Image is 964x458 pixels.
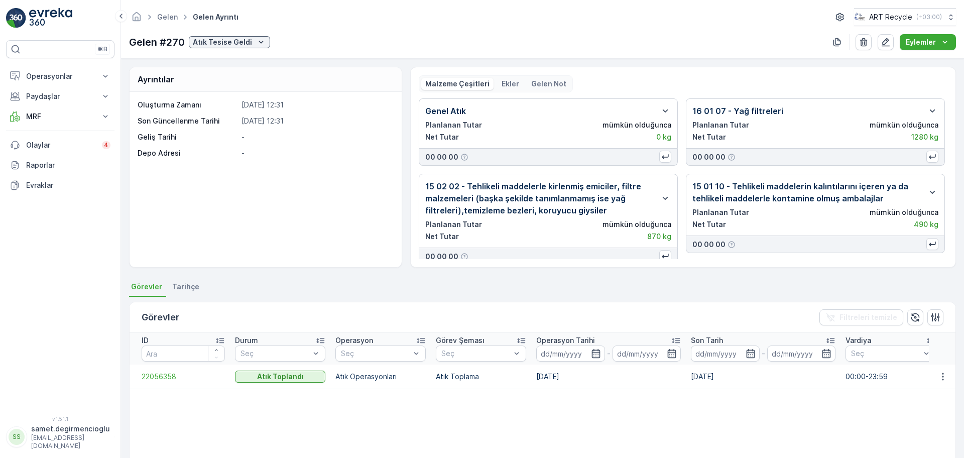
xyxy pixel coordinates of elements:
button: Atık Toplandı [235,371,325,383]
p: Seç [341,349,410,359]
p: Ayrıntılar [138,73,174,85]
p: mümkün olduğunca [870,120,938,130]
p: [DATE] 12:31 [242,100,391,110]
p: 490 kg [914,219,938,230]
a: Raporlar [6,155,114,175]
p: [DATE] 12:31 [242,116,391,126]
p: Planlanan Tutar [425,120,482,130]
p: Atık Operasyonları [335,372,426,382]
a: 22056358 [142,372,225,382]
img: logo_light-DOdMpM7g.png [29,8,72,28]
button: ART Recycle(+03:00) [854,8,956,26]
img: image_23.png [854,12,865,23]
p: Geliş Tarihi [138,132,237,142]
p: Seç [851,349,920,359]
button: Atık Tesise Geldi [189,36,270,48]
p: Ekler [502,79,519,89]
input: Ara [142,346,225,362]
a: Evraklar [6,175,114,195]
a: Ana Sayfa [131,15,142,24]
input: dd/mm/yyyy [536,346,605,362]
p: mümkün olduğunca [602,120,671,130]
p: Evraklar [26,180,110,190]
input: dd/mm/yyyy [613,346,681,362]
td: [DATE] [686,365,840,389]
p: 0 kg [656,132,671,142]
p: [EMAIL_ADDRESS][DOMAIN_NAME] [31,434,110,450]
p: Seç [441,349,511,359]
p: ID [142,335,149,346]
p: Eylemler [906,37,936,47]
p: Net Tutar [425,232,459,242]
p: 00 00 00 [692,152,726,162]
div: Yardım Araç İkonu [460,253,468,261]
p: Vardiya [846,335,871,346]
p: - [242,132,391,142]
div: SS [9,429,25,445]
p: Filtreleri temizle [839,312,897,322]
p: 1280 kg [911,132,938,142]
p: 15 02 02 - Tehlikeli maddelerle kirlenmiş emiciler, filtre malzemeleri (başka şekilde tanımlanmam... [425,180,655,216]
p: Planlanan Tutar [692,120,749,130]
p: Paydaşlar [26,91,94,101]
p: Görev Şeması [436,335,485,346]
p: Net Tutar [692,132,726,142]
p: Depo Adresi [138,148,237,158]
p: Operasyon [335,335,373,346]
p: mümkün olduğunca [602,219,671,230]
span: Görevler [131,282,162,292]
p: samet.degirmencioglu [31,424,110,434]
p: Raporlar [26,160,110,170]
p: 00:00-23:59 [846,372,936,382]
div: Yardım Araç İkonu [460,153,468,161]
td: [DATE] [531,365,686,389]
span: v 1.51.1 [6,416,114,422]
div: Yardım Araç İkonu [728,153,736,161]
button: Eylemler [900,34,956,50]
p: 00 00 00 [425,252,458,262]
p: 4 [104,141,108,149]
p: Operasyonlar [26,71,94,81]
p: 870 kg [647,232,671,242]
p: - [607,348,611,360]
p: Durum [235,335,258,346]
p: - [762,348,765,360]
p: 00 00 00 [692,240,726,250]
p: MRF [26,111,94,122]
p: Son Tarih [691,335,723,346]
p: 00 00 00 [425,152,458,162]
p: ART Recycle [869,12,912,22]
p: ( +03:00 ) [916,13,942,21]
p: Operasyon Tarihi [536,335,595,346]
p: Net Tutar [425,132,459,142]
button: SSsamet.degirmencioglu[EMAIL_ADDRESS][DOMAIN_NAME] [6,424,114,450]
span: Tarihçe [172,282,199,292]
p: Seç [240,349,310,359]
button: Operasyonlar [6,66,114,86]
button: MRF [6,106,114,127]
div: Yardım Araç İkonu [728,241,736,249]
p: Atık Tesise Geldi [193,37,252,47]
button: Paydaşlar [6,86,114,106]
p: Atık Toplandı [257,372,304,382]
input: dd/mm/yyyy [691,346,760,362]
p: Görevler [142,310,179,324]
p: - [242,148,391,158]
p: Oluşturma Zamanı [138,100,237,110]
p: Olaylar [26,140,96,150]
p: Genel Atık [425,105,466,117]
p: ⌘B [97,45,107,53]
p: Atık Toplama [436,372,526,382]
p: 16 01 07 - Yağ filtreleri [692,105,783,117]
p: 15 01 10 - Tehlikeli maddelerin kalıntılarını içeren ya da tehlikeli maddelerle kontamine olmuş a... [692,180,922,204]
p: Malzeme Çeşitleri [425,79,490,89]
p: Gelen Not [531,79,566,89]
span: Gelen ayrıntı [191,12,240,22]
input: dd/mm/yyyy [767,346,836,362]
button: Filtreleri temizle [819,309,903,325]
a: Olaylar4 [6,135,114,155]
p: Planlanan Tutar [692,207,749,217]
p: Planlanan Tutar [425,219,482,230]
a: Gelen [157,13,178,21]
img: logo [6,8,26,28]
